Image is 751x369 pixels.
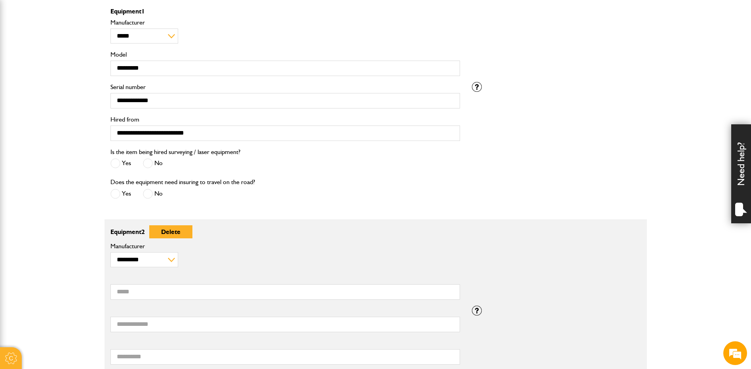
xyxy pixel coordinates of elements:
label: No [143,189,163,199]
div: Need help? [731,124,751,223]
div: Chat with us now [41,44,133,55]
label: Hired from [110,116,460,123]
p: Equipment [110,8,460,15]
label: Yes [110,158,131,168]
span: 1 [141,8,145,15]
textarea: Type your message and hit 'Enter' [10,143,144,237]
div: Minimize live chat window [130,4,149,23]
input: Enter your phone number [10,120,144,137]
button: Delete [149,225,192,238]
label: Model [110,51,460,58]
label: Manufacturer [110,243,460,249]
em: Start Chat [108,244,144,255]
label: Does the equipment need insuring to travel on the road? [110,179,255,185]
label: No [143,158,163,168]
label: Is the item being hired surveying / laser equipment? [110,149,240,155]
label: Serial number [110,84,460,90]
p: Equipment [110,225,460,238]
span: 2 [141,228,145,236]
input: Enter your last name [10,73,144,91]
label: Manufacturer [110,19,460,26]
img: d_20077148190_company_1631870298795_20077148190 [13,44,33,55]
label: Yes [110,189,131,199]
input: Enter your email address [10,97,144,114]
